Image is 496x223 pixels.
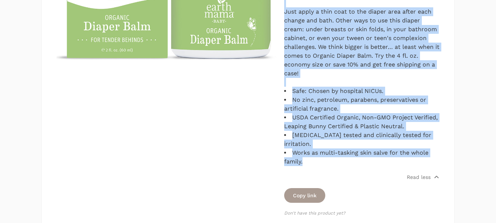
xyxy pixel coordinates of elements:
[284,113,439,131] li: USDA Certified Organic, Non-GMO Project Verified, Leaping Bunny Certified & Plastic Neutral.
[284,148,439,166] li: Works as multi-tasking skin salve for the whole family.
[284,188,325,203] button: Copy link
[284,87,439,96] li: Safe: Chosen by hospital NICUs.
[407,173,439,181] button: Read less
[284,131,439,148] li: [MEDICAL_DATA] tested and clinically tested for irritation.
[284,210,439,216] p: Don't have this product yet?
[284,96,439,113] li: No zinc, petroleum, parabens, preservatives or artificial fragrance.
[407,173,431,181] p: Read less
